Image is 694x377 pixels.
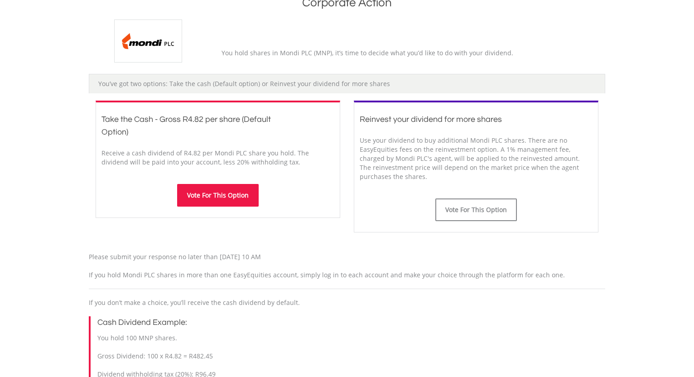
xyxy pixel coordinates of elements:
span: Reinvest your dividend for more shares [360,115,502,124]
span: Please submit your response no later than [DATE] 10 AM If you hold Mondi PLC shares in more than ... [89,252,565,279]
span: Use your dividend to buy additional Mondi PLC shares. There are no EasyEquities fees on the reinv... [360,136,580,181]
span: You hold shares in Mondi PLC (MNP), it’s time to decide what you’d like to do with your dividend. [222,48,513,57]
button: Vote For This Option [435,198,517,221]
span: Receive a cash dividend of R4.82 per Mondi PLC share you hold. The dividend will be paid into you... [101,149,309,166]
p: If you don’t make a choice, you’ll receive the cash dividend by default. [89,298,605,307]
h3: Cash Dividend Example: [97,316,605,329]
span: Take the Cash - Gross R4.82 per share (Default Option) [101,115,271,136]
span: You’ve got two options: Take the cash (Default option) or Reinvest your dividend for more shares [98,79,390,88]
img: EQU.ZA.MNP.png [114,19,182,63]
button: Vote For This Option [177,184,259,207]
